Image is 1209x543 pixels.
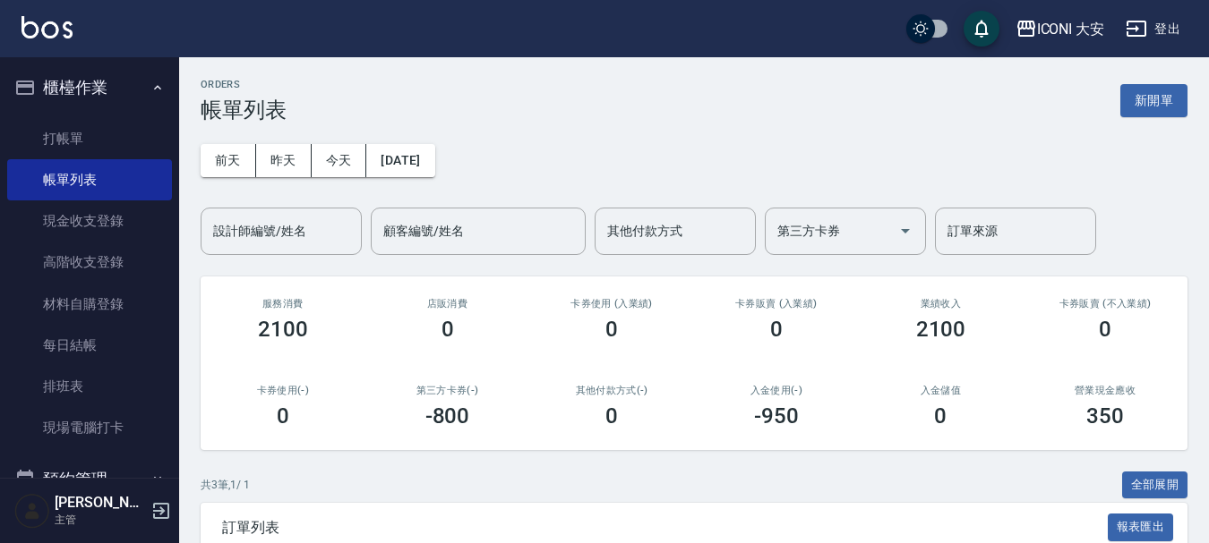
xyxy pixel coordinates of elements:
button: 前天 [201,144,256,177]
div: ICONI 大安 [1037,18,1105,40]
span: 訂單列表 [222,519,1108,537]
p: 共 3 筆, 1 / 1 [201,477,250,493]
button: 全部展開 [1122,471,1188,499]
h2: ORDERS [201,79,287,90]
h3: 0 [934,403,947,428]
h2: 卡券販賣 (不入業績) [1044,298,1166,310]
a: 每日結帳 [7,325,172,366]
button: Open [891,216,920,245]
h2: 入金儲值 [880,385,1002,396]
a: 材料自購登錄 [7,284,172,325]
h3: 2100 [916,317,966,342]
h3: 0 [277,403,289,428]
h5: [PERSON_NAME] [55,494,146,512]
img: Logo [21,16,73,38]
a: 現金收支登錄 [7,200,172,242]
button: 登出 [1119,13,1188,46]
a: 打帳單 [7,118,172,159]
button: ICONI 大安 [1008,11,1112,47]
h2: 業績收入 [880,298,1002,310]
h3: 服務消費 [222,298,344,310]
a: 排班表 [7,366,172,407]
button: 報表匯出 [1108,513,1174,541]
h2: 第三方卡券(-) [387,385,509,396]
a: 新開單 [1120,91,1188,108]
h2: 店販消費 [387,298,509,310]
h2: 其他付款方式(-) [551,385,673,396]
a: 現場電腦打卡 [7,407,172,448]
h2: 卡券使用 (入業績) [551,298,673,310]
a: 高階收支登錄 [7,242,172,283]
h3: 2100 [258,317,308,342]
button: 今天 [312,144,367,177]
h2: 營業現金應收 [1044,385,1166,396]
button: 預約管理 [7,456,172,503]
button: 新開單 [1120,84,1188,117]
h3: -800 [425,403,470,428]
button: save [964,11,999,47]
h2: 卡券販賣 (入業績) [716,298,837,310]
button: 櫃檯作業 [7,64,172,111]
img: Person [14,493,50,529]
h2: 入金使用(-) [716,385,837,396]
a: 報表匯出 [1108,518,1174,535]
h2: 卡券使用(-) [222,385,344,396]
h3: -950 [754,403,799,428]
h3: 350 [1086,403,1124,428]
h3: 0 [605,403,618,428]
h3: 0 [442,317,454,342]
h3: 0 [1099,317,1111,342]
p: 主管 [55,512,146,528]
button: 昨天 [256,144,312,177]
h3: 0 [770,317,783,342]
button: [DATE] [366,144,434,177]
h3: 0 [605,317,618,342]
a: 帳單列表 [7,159,172,200]
h3: 帳單列表 [201,98,287,123]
